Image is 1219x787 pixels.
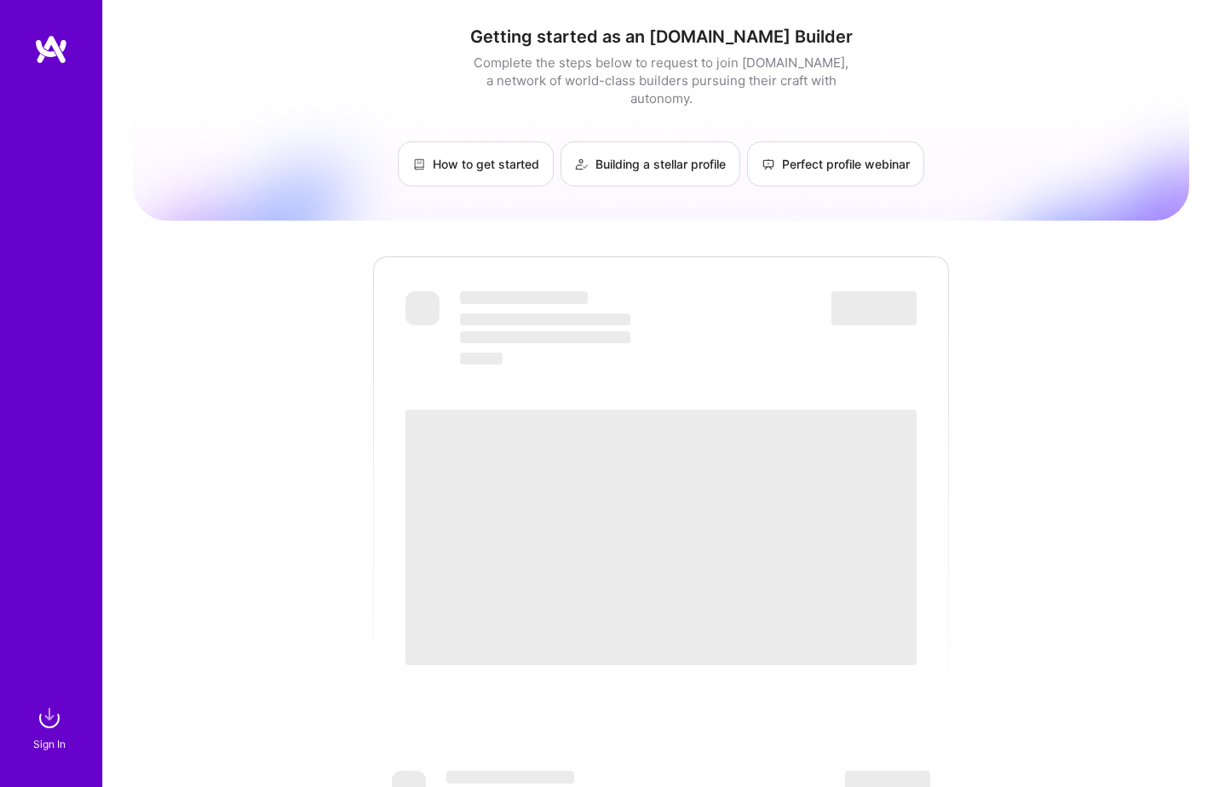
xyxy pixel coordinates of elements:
[405,410,917,665] span: ‌
[33,735,66,753] div: Sign In
[831,291,917,325] span: ‌
[747,141,924,187] a: Perfect profile webinar
[398,141,554,187] a: How to get started
[405,291,440,325] span: ‌
[34,34,68,65] img: logo
[460,331,630,343] span: ‌
[412,158,426,171] img: How to get started
[762,158,775,171] img: Perfect profile webinar
[32,701,66,735] img: sign in
[133,26,1189,47] h1: Getting started as an [DOMAIN_NAME] Builder
[446,771,574,784] span: ‌
[460,313,630,325] span: ‌
[575,158,589,171] img: Building a stellar profile
[36,701,66,753] a: sign inSign In
[460,353,503,365] span: ‌
[460,291,588,304] span: ‌
[469,54,853,107] div: Complete the steps below to request to join [DOMAIN_NAME], a network of world-class builders purs...
[561,141,740,187] a: Building a stellar profile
